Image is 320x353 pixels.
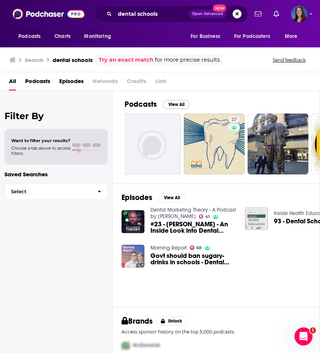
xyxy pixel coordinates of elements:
[122,317,153,326] h2: Brands
[122,245,144,268] img: Govt should ban sugary-drinks in schools - Dental Assoc
[199,214,210,219] a: 41
[84,31,111,42] span: Monitoring
[94,5,248,23] div: Search podcasts, credits, & more...
[122,210,144,233] img: #23 - Dr. Bill Piskorowski - An Inside Look into Dental Schools
[228,117,240,123] a: 27
[285,31,297,42] span: More
[127,75,146,91] span: Credits
[158,193,185,202] button: View All
[291,6,308,22] img: User Profile
[93,75,118,91] span: Networks
[294,327,312,345] iframe: Intercom live chat
[25,75,50,91] a: Podcasts
[5,171,108,178] p: Saved Searches
[270,57,308,63] button: Send feedback
[213,5,226,12] span: New
[122,193,185,202] a: EpisodesView All
[50,29,75,44] a: Charts
[150,207,236,220] a: Dental Marketing Theory - A Podcast by Gary Bird
[205,215,210,218] span: 41
[291,6,308,22] button: Show profile menu
[11,145,71,156] span: Choose a tab above to access filters.
[54,31,71,42] span: Charts
[234,31,270,42] span: For Podcasters
[231,116,237,124] span: 27
[115,8,189,20] input: Search podcasts, credits, & more...
[189,9,227,18] button: Open AdvancedNew
[119,338,133,353] img: First Pro Logo
[5,111,108,121] h2: Filter By
[125,100,157,109] h2: Podcasts
[59,75,84,91] a: Episodes
[150,221,236,234] a: #23 - Dr. Bill Piskorowski - An Inside Look into Dental Schools
[252,8,264,20] a: Show notifications dropdown
[9,75,16,91] a: All
[163,100,190,109] button: View All
[18,31,41,42] span: Podcasts
[133,342,160,348] span: McDonalds
[155,75,167,91] span: Lists
[185,29,230,44] button: open menu
[125,100,190,109] a: PodcastsView All
[192,12,223,16] span: Open Advanced
[150,221,236,234] span: #23 - [PERSON_NAME] - An Inside Look into Dental Schools
[229,29,281,44] button: open menu
[184,114,245,174] a: 27
[150,253,236,265] a: Govt should ban sugary-drinks in schools - Dental Assoc
[191,31,220,42] span: For Business
[291,6,308,22] span: Logged in as emmadonovan
[245,207,268,230] img: 93 - Dental Schools Panel
[122,329,311,335] p: Access sponsor history on the top 5,000 podcasts.
[12,7,84,21] img: Podchaser - Follow, Share and Rate Podcasts
[11,138,71,143] span: Want to filter your results?
[13,29,50,44] button: open menu
[155,56,220,64] span: for more precise results
[25,56,44,64] h3: Search
[156,317,188,326] button: Unlock
[196,246,201,250] span: 68
[5,189,92,194] span: Select
[310,327,316,333] span: 1
[5,183,108,200] button: Select
[99,56,153,64] a: Try an exact match
[270,8,282,20] a: Show notifications dropdown
[150,245,187,251] a: Morning Report
[79,29,120,44] button: open menu
[122,193,152,202] h2: Episodes
[279,29,307,44] button: open menu
[190,245,202,250] a: 68
[53,56,93,64] h3: dental schools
